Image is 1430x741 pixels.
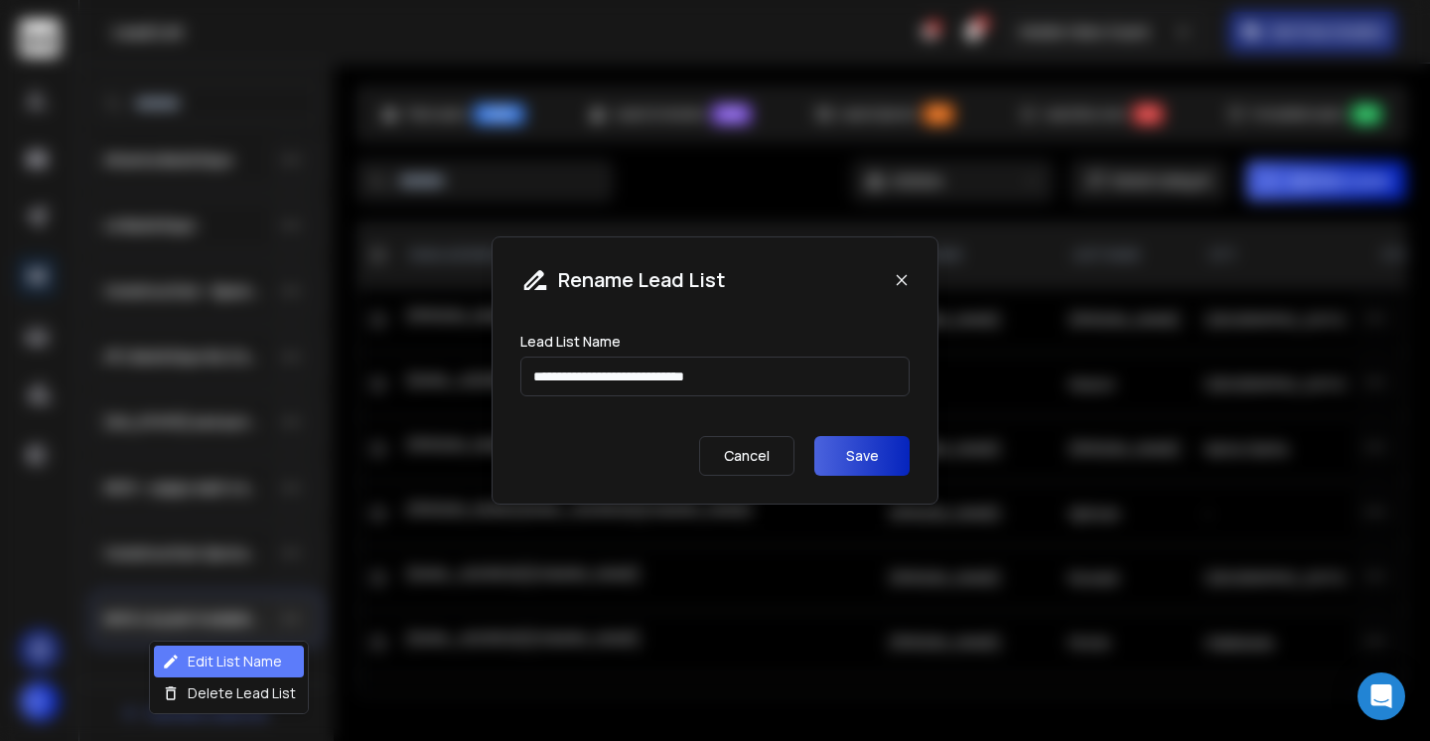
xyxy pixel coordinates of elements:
label: Lead List Name [520,335,621,349]
div: Open Intercom Messenger [1358,672,1405,720]
p: Delete Lead List [188,683,296,703]
p: Cancel [699,436,794,476]
button: Save [814,436,910,476]
p: Edit List Name [188,652,282,671]
h1: Rename Lead List [558,266,725,294]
